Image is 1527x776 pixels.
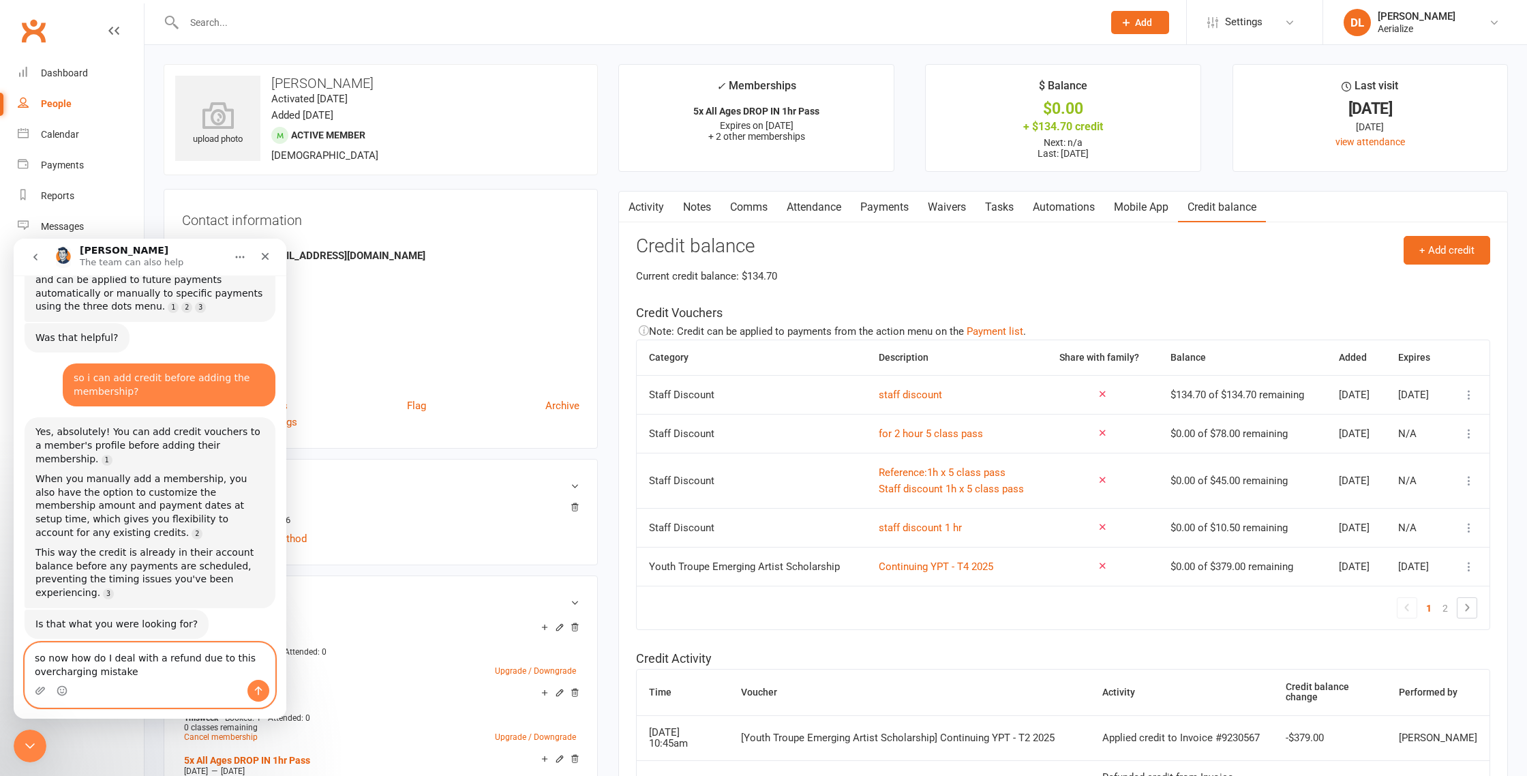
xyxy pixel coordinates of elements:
a: Archive [545,398,579,414]
a: 1 [1421,599,1437,618]
p: Next: n/a Last: [DATE] [938,137,1188,159]
span: [DEMOGRAPHIC_DATA] [271,149,378,162]
div: — [181,634,579,645]
a: Tasks [976,192,1023,223]
a: Payments [851,192,918,223]
div: Payments [41,160,84,170]
a: Waivers [918,192,976,223]
button: staff discount [879,387,942,403]
button: Payment list [967,323,1023,340]
a: Payments [18,150,144,181]
div: Reference: 1h x 5 class pass [879,464,1024,481]
th: Activity [1090,670,1273,715]
div: Location [184,375,579,388]
div: DL [1344,9,1371,36]
iframe: Intercom live chat [14,730,46,762]
button: Emoji picker [43,447,54,458]
button: Continuing YPT - T4 2025 [879,558,993,575]
div: Aerialize [1378,23,1455,35]
a: Attendance [777,192,851,223]
span: Settings [1225,7,1263,38]
td: Youth Troupe Emerging Artist Scholarship [637,547,866,586]
div: Email [184,238,579,251]
div: [DATE] [1339,561,1373,573]
span: [DATE] [1398,561,1429,573]
div: — [181,700,579,711]
a: Reports [18,181,144,211]
div: Mobile Number [184,265,579,278]
a: Flag [407,398,426,414]
i: ✓ [716,80,725,93]
h3: Membership [182,594,579,609]
span: [DATE] [184,766,208,776]
th: Time [637,670,729,715]
div: $134.70 of $134.70 remaining [1170,389,1314,401]
button: staff discount 1 hr [879,520,962,536]
div: N/A [1398,522,1434,534]
time: Added [DATE] [271,109,333,121]
td: [PERSON_NAME] [1387,715,1490,760]
a: Mobile App [1104,192,1178,223]
li: [PERSON_NAME] [182,503,579,527]
h3: [PERSON_NAME] [175,76,586,91]
th: Balance [1158,340,1327,375]
div: Note: Credit can be applied to payments from the action menu on the . [636,323,1490,340]
div: [DATE] 10:45am [649,727,716,749]
div: Dashboard [41,68,88,78]
div: [PERSON_NAME] [1378,10,1455,23]
div: [DATE] [1339,522,1373,534]
div: upload photo [175,102,260,147]
th: Credit balance change [1273,670,1387,715]
a: Activity [619,192,674,223]
strong: [PERSON_NAME][EMAIL_ADDRESS][DOMAIN_NAME] [184,250,579,262]
span: [DATE] [221,766,245,776]
div: Current credit balance: $134.70 [636,268,1490,284]
td: Staff Discount [637,375,866,414]
span: [DATE] [1398,389,1429,401]
td: Staff Discount [637,414,866,453]
div: People [41,98,72,109]
div: Date of Birth [184,348,579,361]
div: [DATE] [1245,102,1495,116]
a: view attendance [1335,136,1405,147]
h5: Credit Activity [636,649,1490,669]
a: Cancel membership [184,732,258,742]
div: Address [184,293,579,305]
h3: Credit balance [636,236,1490,257]
span: Attended: 0 [268,713,310,723]
h5: Credit Vouchers [636,303,1490,323]
button: + Add credit [1404,236,1490,265]
th: Share with family? [1047,340,1158,375]
div: -$379.00 [1286,732,1374,744]
div: $0.00 [938,102,1188,116]
div: Member Number [184,320,579,333]
strong: 0490886422 [184,277,579,289]
div: Is that what you were looking for? [22,379,184,393]
a: Comms [721,192,777,223]
button: Send a message… [234,441,256,463]
a: 2 [1437,599,1453,618]
span: Attended: 0 [284,647,327,657]
div: This way the credit is already in their account balance before any payments are scheduled, preven... [22,308,251,361]
div: $0.00 of $379.00 remaining [1170,561,1314,573]
iframe: Intercom live chat [14,239,286,719]
a: 5x All Ages DROP IN 1hr Pass [184,755,310,766]
a: Source reference 13773276: [178,290,189,301]
div: Last visit [1342,77,1398,102]
a: Notes [674,192,721,223]
div: Calendar [41,129,79,140]
div: [DATE] [1245,119,1495,134]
